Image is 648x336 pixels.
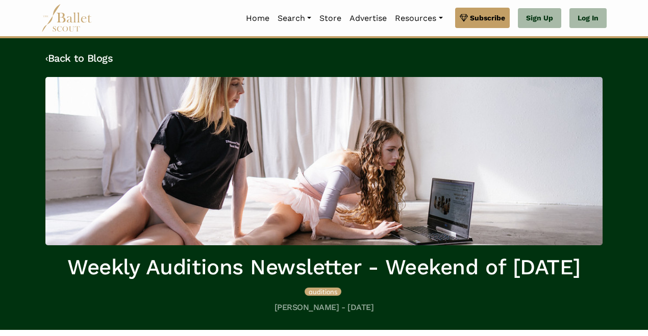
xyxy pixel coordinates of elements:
[460,12,468,23] img: gem.svg
[45,52,113,64] a: ‹Back to Blogs
[273,8,315,29] a: Search
[569,8,607,29] a: Log In
[470,12,505,23] span: Subscribe
[315,8,345,29] a: Store
[391,8,446,29] a: Resources
[455,8,510,28] a: Subscribe
[309,288,337,296] span: auditions
[45,51,48,64] code: ‹
[45,253,603,281] h1: Weekly Auditions Newsletter - Weekend of [DATE]
[45,77,603,245] img: header_image.img
[345,8,391,29] a: Advertise
[518,8,561,29] a: Sign Up
[242,8,273,29] a: Home
[305,286,341,296] a: auditions
[45,302,603,313] h5: [PERSON_NAME] - [DATE]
